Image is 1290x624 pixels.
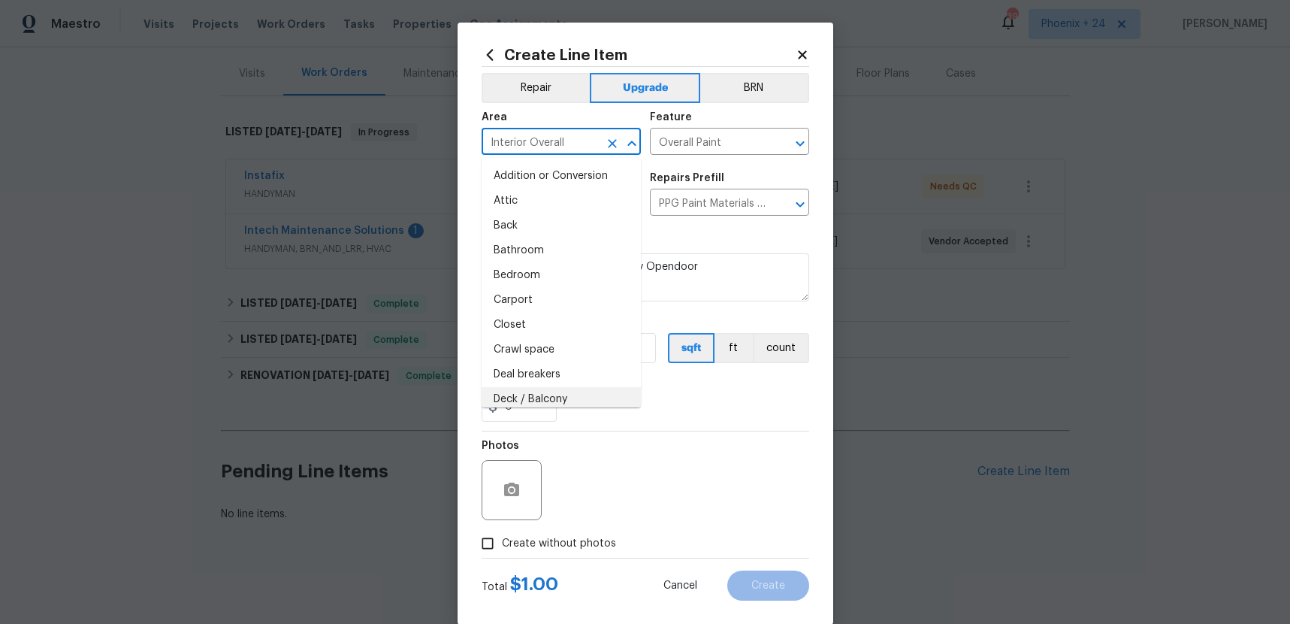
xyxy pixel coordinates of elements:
[482,253,809,301] textarea: PPG Paint Materials ordered by Opendoor
[482,441,519,451] h5: Photos
[668,333,714,363] button: sqft
[482,362,641,387] li: Deal breakers
[650,112,692,123] h5: Feature
[482,263,641,288] li: Bedroom
[482,189,641,214] li: Attic
[639,571,721,601] button: Cancel
[621,133,642,154] button: Close
[650,173,724,183] h5: Repairs Prefill
[482,313,641,338] li: Closet
[482,164,641,189] li: Addition or Conversion
[482,214,641,238] li: Back
[482,238,641,263] li: Bathroom
[602,133,623,154] button: Clear
[502,536,616,552] span: Create without photos
[714,333,753,363] button: ft
[482,338,641,362] li: Crawl space
[790,133,811,154] button: Open
[482,47,796,63] h2: Create Line Item
[663,580,697,592] span: Cancel
[753,333,809,363] button: count
[751,580,785,592] span: Create
[482,73,591,103] button: Repair
[482,288,641,313] li: Carport
[510,575,558,593] span: $ 1.00
[727,571,809,601] button: Create
[482,577,558,595] div: Total
[482,112,507,123] h5: Area
[482,387,641,412] li: Deck / Balcony
[590,73,700,103] button: Upgrade
[790,194,811,215] button: Open
[700,73,809,103] button: BRN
